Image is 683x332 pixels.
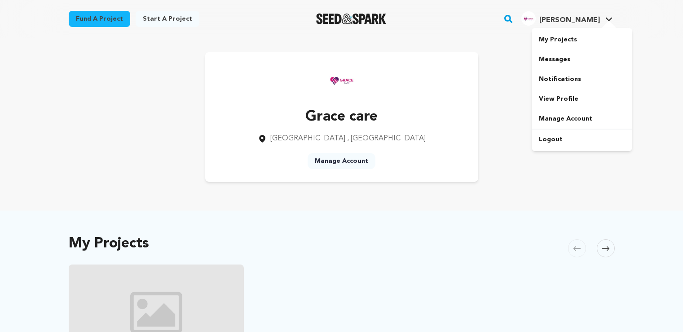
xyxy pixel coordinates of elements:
[520,9,614,28] span: Grace c.'s Profile
[347,135,426,142] span: , [GEOGRAPHIC_DATA]
[69,11,130,27] a: Fund a project
[136,11,199,27] a: Start a project
[532,30,632,49] a: My Projects
[69,238,149,250] h2: My Projects
[532,69,632,89] a: Notifications
[521,11,600,26] div: Grace c.'s Profile
[520,9,614,26] a: Grace c.'s Profile
[532,89,632,109] a: View Profile
[308,153,375,169] a: Manage Account
[270,135,345,142] span: [GEOGRAPHIC_DATA]
[521,11,536,26] img: 96c8b66bf627c85d.jpg
[316,13,387,24] img: Seed&Spark Logo Dark Mode
[532,109,632,129] a: Manage Account
[532,130,632,149] a: Logout
[316,13,387,24] a: Seed&Spark Homepage
[539,17,600,24] span: [PERSON_NAME]
[258,106,426,128] p: Grace care
[532,49,632,69] a: Messages
[324,61,360,97] img: https://seedandspark-static.s3.us-east-2.amazonaws.com/images/User/002/238/214/medium/96c8b66bf62...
